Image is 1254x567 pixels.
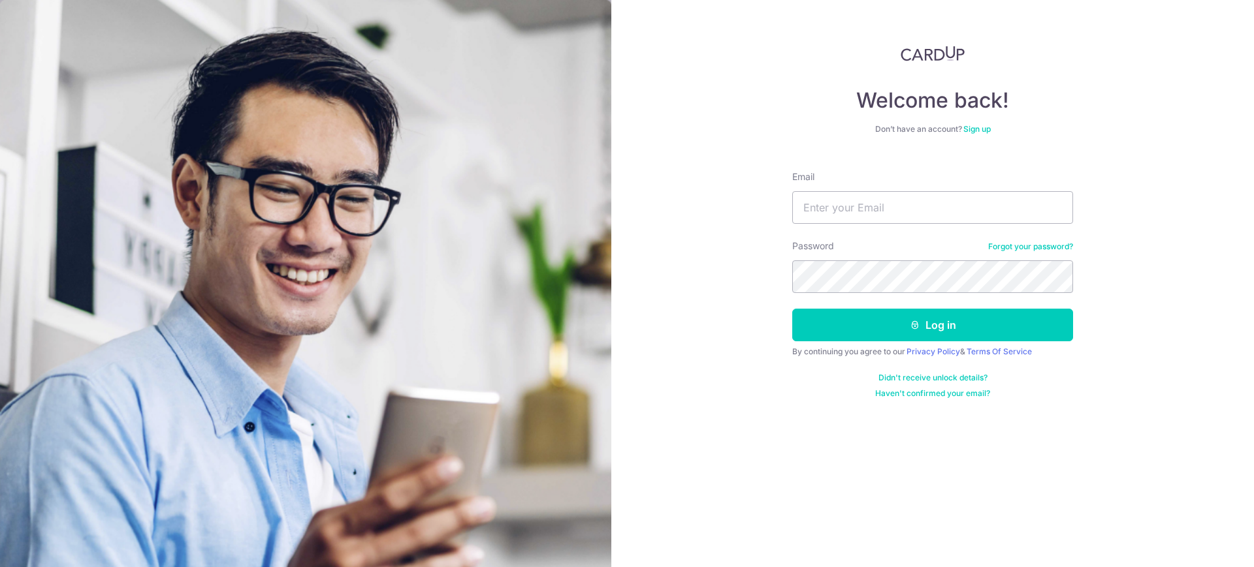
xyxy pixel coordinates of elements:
a: Terms Of Service [967,346,1032,356]
a: Forgot your password? [988,241,1073,252]
label: Email [792,170,814,183]
div: Don’t have an account? [792,124,1073,134]
label: Password [792,239,834,253]
img: CardUp Logo [901,46,965,61]
a: Privacy Policy [907,346,960,356]
input: Enter your Email [792,191,1073,224]
button: Log in [792,309,1073,341]
h4: Welcome back! [792,87,1073,114]
a: Didn't receive unlock details? [878,373,988,383]
div: By continuing you agree to our & [792,346,1073,357]
a: Sign up [963,124,991,134]
a: Haven't confirmed your email? [875,388,990,399]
